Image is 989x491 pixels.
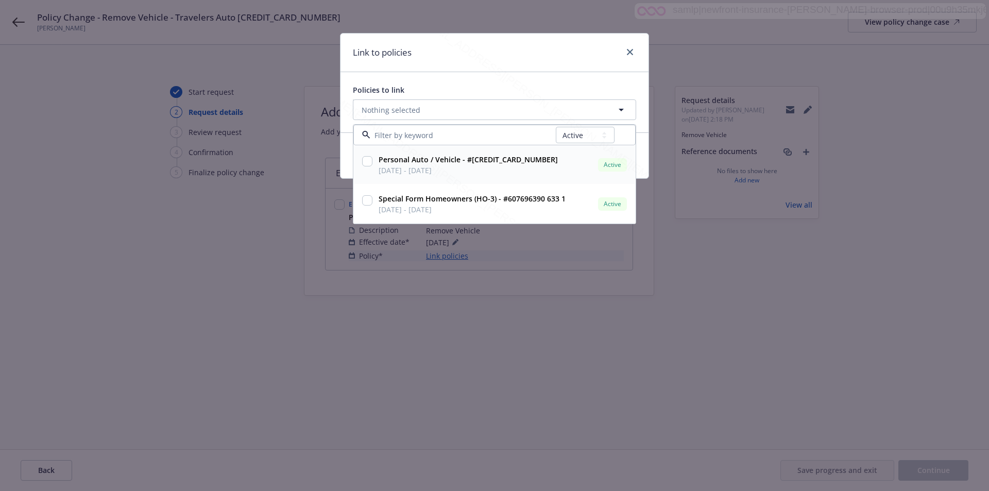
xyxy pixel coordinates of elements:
span: Active [602,160,623,170]
a: close [624,46,636,58]
span: - [738,158,871,168]
button: Nothing selected [353,99,636,120]
span: Travelers Insurance [738,188,871,198]
span: Carrier [661,188,686,198]
h1: Link to policies [353,46,412,59]
span: Personal Auto / Vehicle [738,173,871,183]
span: Active [846,136,866,145]
span: [DATE] - [DATE] [379,165,558,176]
span: Policy display name [661,158,729,168]
strong: Special Form Homeowners (HO-3) - #607696390 633 1 [379,194,566,204]
strong: Personal Auto / Vehicle - #[CREDIT_CARD_NUMBER] [653,130,832,140]
span: Active [602,199,623,209]
span: Nothing selected [362,105,420,115]
span: [DATE] - [DATE] [379,204,566,215]
input: Filter by keyword [370,130,556,141]
span: [DATE] - [DATE] [653,141,832,151]
span: Policies to link [353,85,404,95]
strong: Personal Auto / Vehicle - #[CREDIT_CARD_NUMBER] [379,155,558,164]
span: Lines of coverage [661,173,721,183]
